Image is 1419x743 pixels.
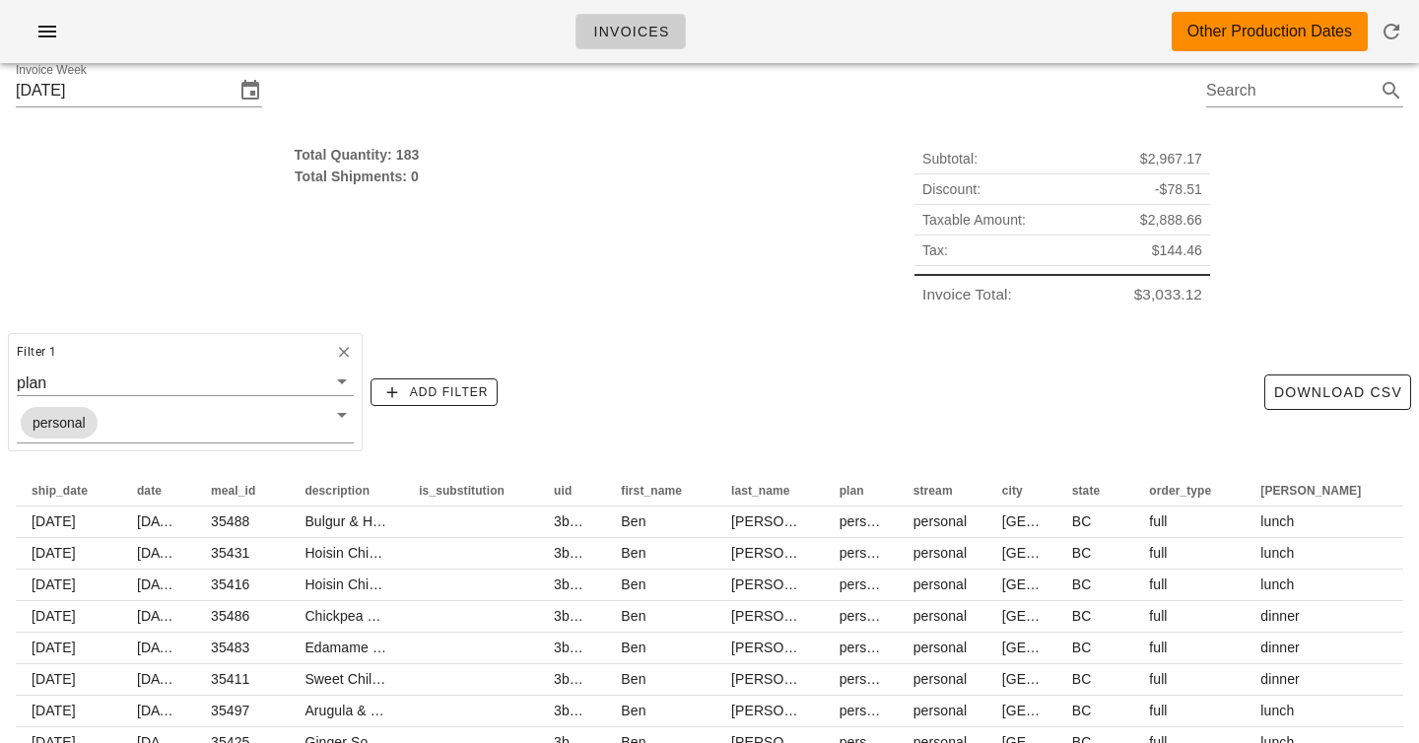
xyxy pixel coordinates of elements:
span: Ben [621,608,645,624]
span: is_substitution [419,484,505,498]
span: -$78.51 [1155,178,1202,200]
span: date [137,484,162,498]
span: Ben [621,513,645,529]
span: [PERSON_NAME] [1260,484,1361,498]
span: personal [913,545,968,561]
th: date: Not sorted. Activate to sort ascending. [121,475,195,507]
div: Total Shipments: 0 [16,166,698,187]
span: lunch [1260,545,1294,561]
span: Download CSV [1273,384,1402,400]
span: personal [840,703,894,718]
div: Other Production Dates [1187,20,1352,43]
span: [DATE] [137,640,181,655]
span: full [1149,671,1167,687]
span: Tax: [922,239,948,261]
th: is_substitution: Not sorted. Activate to sort ascending. [403,475,538,507]
th: description: Not sorted. Activate to sort ascending. [289,475,403,507]
span: [GEOGRAPHIC_DATA] [1002,703,1147,718]
span: [GEOGRAPHIC_DATA] [1002,545,1147,561]
span: Arugula & Fig Salad with Candied Pecans [304,703,565,718]
th: city: Not sorted. Activate to sort ascending. [986,475,1056,507]
a: Invoices [575,14,686,49]
span: uid [554,484,572,498]
span: Invoice Total: [922,284,1012,305]
span: full [1149,545,1167,561]
label: Invoice Week [16,63,87,78]
span: personal [913,513,968,529]
span: full [1149,513,1167,529]
span: BC [1072,608,1092,624]
span: full [1149,640,1167,655]
span: Ben [621,671,645,687]
span: full [1149,608,1167,624]
span: ship_date [32,484,88,498]
span: 3bWpm7SagSQ2TTsXWHbL222s4To2 [554,545,793,561]
span: BC [1072,671,1092,687]
span: state [1072,484,1101,498]
span: $2,888.66 [1140,209,1202,231]
span: personal [840,576,894,592]
span: full [1149,703,1167,718]
span: 35411 [211,671,249,687]
span: [DATE] [137,513,181,529]
span: [DATE] [137,608,181,624]
span: personal [840,545,894,561]
th: stream: Not sorted. Activate to sort ascending. [898,475,986,507]
span: [DATE] [32,513,76,529]
span: [DATE] [32,608,76,624]
span: Hoisin Chicken Salad [304,576,438,592]
span: personal [913,576,968,592]
span: [PERSON_NAME] [731,545,845,561]
span: 3bWpm7SagSQ2TTsXWHbL222s4To2 [554,640,793,655]
span: 35497 [211,703,249,718]
span: dinner [1260,640,1300,655]
th: ship_date: Not sorted. Activate to sort ascending. [16,475,121,507]
span: 3bWpm7SagSQ2TTsXWHbL222s4To2 [554,703,793,718]
span: [GEOGRAPHIC_DATA] [1002,608,1147,624]
span: [DATE] [137,703,181,718]
span: personal [840,640,894,655]
span: lunch [1260,576,1294,592]
span: [PERSON_NAME] [731,513,845,529]
span: 35483 [211,640,249,655]
span: 35431 [211,545,249,561]
div: personal [17,403,354,442]
span: dinner [1260,671,1300,687]
span: [DATE] [32,671,76,687]
span: Invoices [592,24,669,39]
span: [PERSON_NAME] [731,640,845,655]
button: Download CSV [1264,374,1411,410]
span: [DATE] [137,576,181,592]
span: lunch [1260,513,1294,529]
span: [PERSON_NAME] [731,703,845,718]
span: Ben [621,703,645,718]
span: description [304,484,370,498]
span: last_name [731,484,790,498]
span: Filter 1 [17,342,56,362]
span: Discount: [922,178,980,200]
span: meal_id [211,484,255,498]
span: Edamame & Soba Noodle Bowl [304,640,501,655]
span: Sweet Chili Chicken Thighs with Potato Wedges [304,671,603,687]
span: personal [913,640,968,655]
span: [GEOGRAPHIC_DATA] [1002,576,1147,592]
span: [PERSON_NAME] [731,576,845,592]
span: 3bWpm7SagSQ2TTsXWHbL222s4To2 [554,576,793,592]
span: $2,967.17 [1140,148,1202,169]
span: $3,033.12 [1134,284,1202,305]
span: Bulgur & Herbed Chickpea Salad [304,513,509,529]
span: personal [840,608,894,624]
span: [DATE] [137,545,181,561]
span: personal [913,608,968,624]
span: [GEOGRAPHIC_DATA] [1002,513,1147,529]
th: plan: Not sorted. Activate to sort ascending. [824,475,898,507]
span: Ben [621,545,645,561]
span: Hoisin Chicken Bowl [304,545,433,561]
span: order_type [1149,484,1211,498]
span: [GEOGRAPHIC_DATA] [1002,671,1147,687]
span: 35488 [211,513,249,529]
span: 3bWpm7SagSQ2TTsXWHbL222s4To2 [554,608,793,624]
button: Add Filter [371,378,498,406]
span: Chickpea & Sweet Potato Stew [304,608,499,624]
span: [DATE] [137,671,181,687]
